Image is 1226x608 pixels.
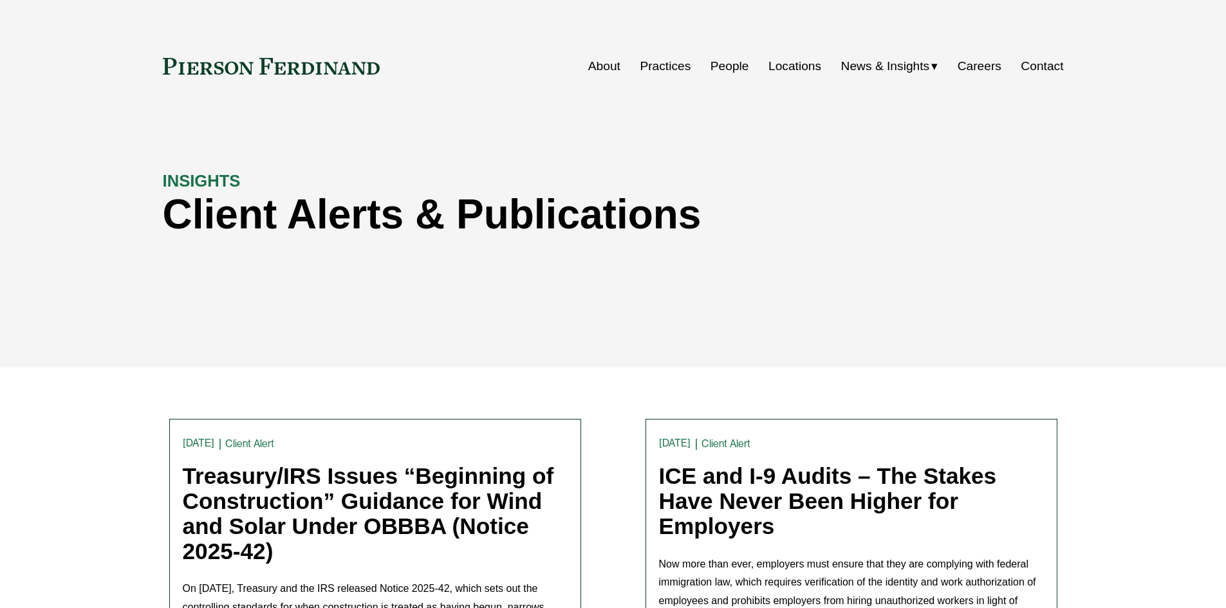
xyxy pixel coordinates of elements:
[711,54,749,78] a: People
[183,438,215,448] time: [DATE]
[183,463,554,563] a: Treasury/IRS Issues “Beginning of Construction” Guidance for Wind and Solar Under OBBBA (Notice 2...
[163,172,241,190] strong: INSIGHTS
[588,54,620,78] a: About
[1021,54,1063,78] a: Contact
[225,438,274,450] a: Client Alert
[640,54,691,78] a: Practices
[958,54,1001,78] a: Careers
[768,54,821,78] a: Locations
[163,191,839,238] h1: Client Alerts & Publications
[659,438,691,448] time: [DATE]
[841,54,938,78] a: folder dropdown
[841,55,930,78] span: News & Insights
[701,438,750,450] a: Client Alert
[659,463,997,538] a: ICE and I-9 Audits – The Stakes Have Never Been Higher for Employers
